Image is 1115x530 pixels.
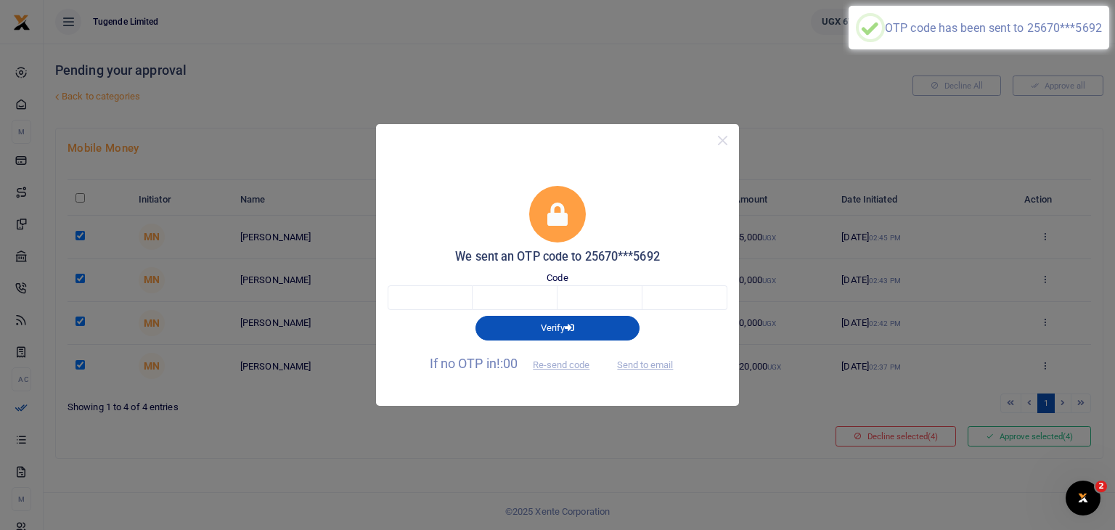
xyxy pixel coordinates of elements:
[1095,481,1107,492] span: 2
[547,271,568,285] label: Code
[430,356,603,371] span: If no OTP in
[712,130,733,151] button: Close
[885,21,1102,35] div: OTP code has been sent to 25670***5692
[1066,481,1100,515] iframe: Intercom live chat
[497,356,518,371] span: !:00
[388,250,727,264] h5: We sent an OTP code to 25670***5692
[475,316,640,341] button: Verify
